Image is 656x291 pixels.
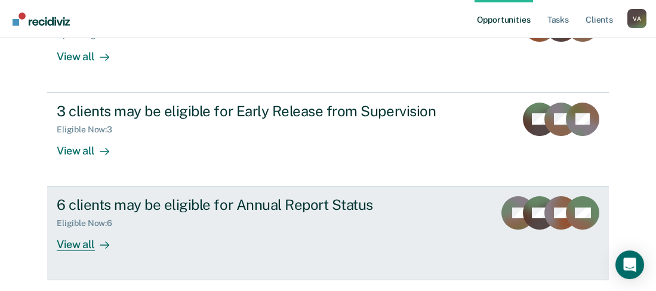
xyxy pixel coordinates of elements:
div: Eligible Now : 3 [57,125,122,135]
img: Recidiviz [13,13,70,26]
div: Open Intercom Messenger [615,250,644,279]
div: 6 clients may be eligible for Annual Report Status [57,196,476,213]
a: 3 clients may be eligible for Early Release from SupervisionEligible Now:3View all [47,92,609,187]
a: 6 clients may be eligible for Annual Report StatusEligible Now:6View all [47,187,609,280]
button: Profile dropdown button [627,9,646,28]
div: View all [57,40,124,63]
div: View all [57,134,124,157]
div: V A [627,9,646,28]
div: 3 clients may be eligible for Early Release from Supervision [57,103,476,120]
div: View all [57,228,124,252]
div: Eligible Now : 6 [57,218,122,228]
